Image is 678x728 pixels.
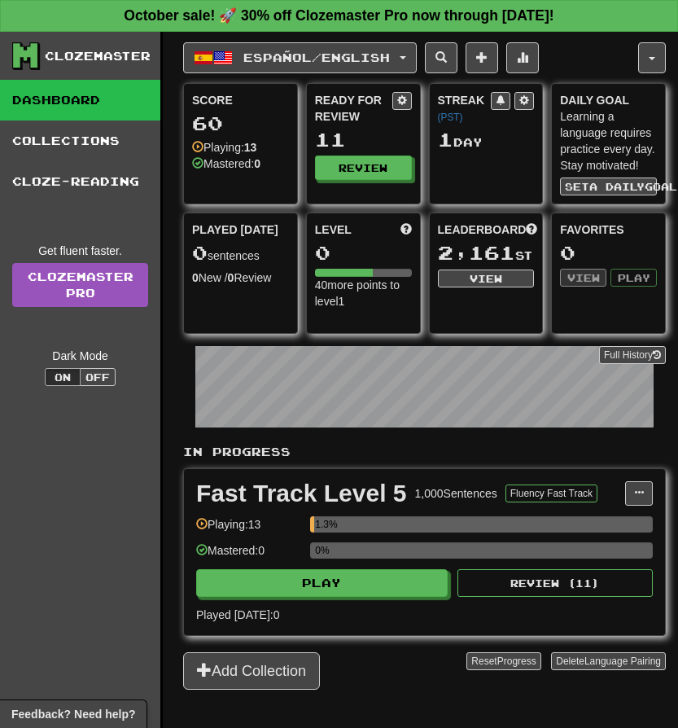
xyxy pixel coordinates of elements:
[526,221,537,238] span: This week in points, UTC
[315,92,392,125] div: Ready for Review
[560,269,606,287] button: View
[438,92,492,125] div: Streak
[196,542,302,569] div: Mastered: 0
[192,156,260,172] div: Mastered:
[196,481,407,506] div: Fast Track Level 5
[560,92,657,108] div: Daily Goal
[192,271,199,284] strong: 0
[124,7,553,24] strong: October sale! 🚀 30% off Clozemaster Pro now through [DATE]!
[457,569,653,597] button: Review (11)
[11,706,135,722] span: Open feedback widget
[315,243,412,263] div: 0
[425,42,457,73] button: Search sentences
[438,129,535,151] div: Day
[438,128,453,151] span: 1
[196,608,279,621] span: Played [DATE]: 0
[560,221,657,238] div: Favorites
[196,569,448,597] button: Play
[45,368,81,386] button: On
[244,141,257,154] strong: 13
[192,241,208,264] span: 0
[12,348,148,364] div: Dark Mode
[196,516,302,543] div: Playing: 13
[497,656,536,667] span: Progress
[12,263,148,307] a: ClozemasterPro
[415,485,497,502] div: 1,000 Sentences
[315,221,352,238] span: Level
[315,129,412,150] div: 11
[192,139,256,156] div: Playing:
[506,42,539,73] button: More stats
[192,221,278,238] span: Played [DATE]
[599,346,666,364] button: Full History
[192,243,289,264] div: sentences
[400,221,412,238] span: Score more points to level up
[243,50,390,64] span: Español / English
[560,243,657,263] div: 0
[315,156,412,180] button: Review
[438,270,535,287] button: View
[560,108,657,173] div: Learning a language requires practice every day. Stay motivated!
[183,652,320,690] button: Add Collection
[589,181,645,192] span: a daily
[45,48,151,64] div: Clozemaster
[438,243,535,264] div: st
[254,157,260,170] strong: 0
[466,42,498,73] button: Add sentence to collection
[610,269,657,287] button: Play
[505,485,597,502] button: Fluency Fast Track
[80,368,116,386] button: Off
[192,92,289,108] div: Score
[315,277,412,309] div: 40 more points to level 1
[228,271,234,284] strong: 0
[438,241,515,264] span: 2,161
[466,652,540,670] button: ResetProgress
[438,112,463,123] a: (PST)
[183,444,666,460] p: In Progress
[192,270,289,286] div: New / Review
[192,113,289,134] div: 60
[12,243,148,259] div: Get fluent faster.
[183,42,417,73] button: Español/English
[438,221,527,238] span: Leaderboard
[584,656,661,667] span: Language Pairing
[560,178,657,195] button: Seta dailygoal
[551,652,666,670] button: DeleteLanguage Pairing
